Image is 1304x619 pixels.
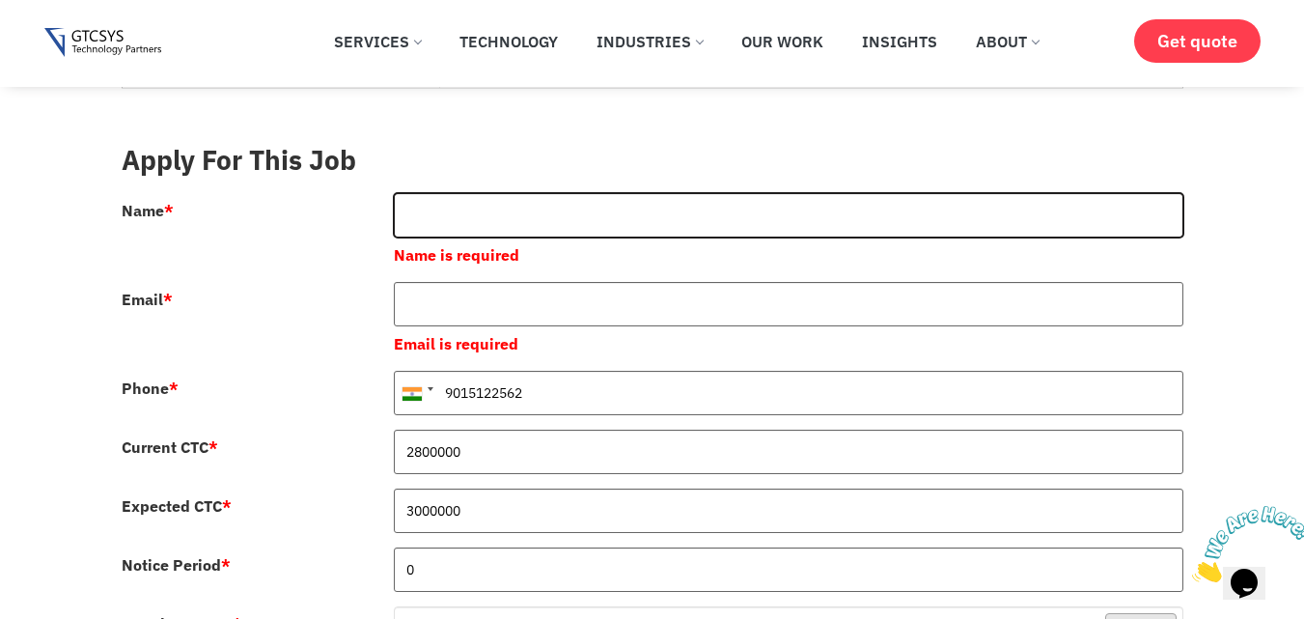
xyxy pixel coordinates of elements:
[122,380,179,396] label: Phone
[8,8,127,84] img: Chat attention grabber
[727,20,838,63] a: Our Work
[445,20,572,63] a: Technology
[122,144,1183,177] h3: Apply For This Job
[122,557,231,573] label: Notice Period
[319,20,435,63] a: Services
[1184,498,1304,590] iframe: chat widget
[1157,31,1237,51] span: Get quote
[122,439,218,455] label: Current CTC
[582,20,717,63] a: Industries
[122,292,173,307] label: Email
[122,498,232,514] label: Expected CTC
[44,28,161,58] img: Gtcsys logo
[394,371,1183,415] input: 081234 56789
[961,20,1053,63] a: About
[395,372,439,414] div: India (भारत): +91
[394,247,519,263] label: Name is required
[1134,19,1261,63] a: Get quote
[847,20,952,63] a: Insights
[122,203,174,218] label: Name
[394,336,518,352] label: Email is required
